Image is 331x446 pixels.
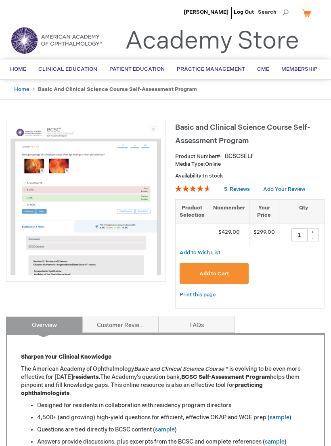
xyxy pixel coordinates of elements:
[176,199,209,224] th: Product Selection
[21,382,263,397] strong: practicing ophthalmologists
[37,402,310,410] li: Designed for residents in collaboration with residency program directors
[147,322,154,329] span: 5
[180,263,249,284] button: Add to Cart
[21,353,111,360] strong: Sharpen Your Clinical Knowledge
[291,228,308,241] input: Qty
[184,9,228,15] a: [PERSON_NAME]
[307,235,319,241] div: -
[73,374,100,380] strong: residents.
[14,86,29,93] a: Home
[175,172,325,180] p: Availability:
[230,186,250,192] span: Reviews
[257,66,269,72] span: CME
[265,438,285,445] a: sample
[175,161,205,167] strong: Media Type:
[258,4,289,20] span: Search
[37,426,310,434] li: Questions are tied directly to BCSC content ( )
[37,438,310,446] li: Answers provide discussions, plus excerpts from the BCSC and complete references ( )
[225,152,254,161] div: BCSCSELF
[10,66,26,72] span: Home
[249,224,279,246] td: $299.00
[180,249,220,256] a: Add to Wish List
[203,173,223,179] span: In stock
[281,66,318,72] span: Membership
[6,317,83,333] a: Overview
[175,161,325,168] p: Online
[234,9,254,15] a: Log Out
[180,290,216,300] a: Print this page
[175,153,222,160] strong: Product Number
[155,426,175,433] a: sample
[263,186,305,192] a: Add Your Review
[224,186,251,192] a: 5 Reviews
[270,414,289,421] a: sample
[181,374,270,380] strong: BCSC Self-Assessment Program
[21,365,310,397] p: The American Academy of Ophthalmology ™ is evolving to be even more effective for [DATE] The Acad...
[307,228,319,235] div: +
[249,199,279,224] th: Your Price
[224,186,227,192] span: 5
[158,317,235,333] a: FAQs
[209,224,249,246] td: $429.00
[82,317,159,333] a: Customer Reviews5
[38,86,197,93] strong: Basic and Clinical Science Course Self-Assessment Program
[125,27,299,56] a: Academy Store
[175,123,310,145] span: Basic and Clinical Science Course Self-Assessment Program
[10,124,161,275] img: Basic and Clinical Science Course Self-Assessment Program
[175,185,211,192] div: 92%
[279,199,328,224] th: Qty
[37,414,310,422] li: 4,500+ (and growing) high-yield questions for efficient, effective OKAP and WQE prep ( )
[209,199,249,224] th: Nonmember
[199,271,229,277] span: Add to Cart
[134,366,224,372] em: Basic and Clinical Science Course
